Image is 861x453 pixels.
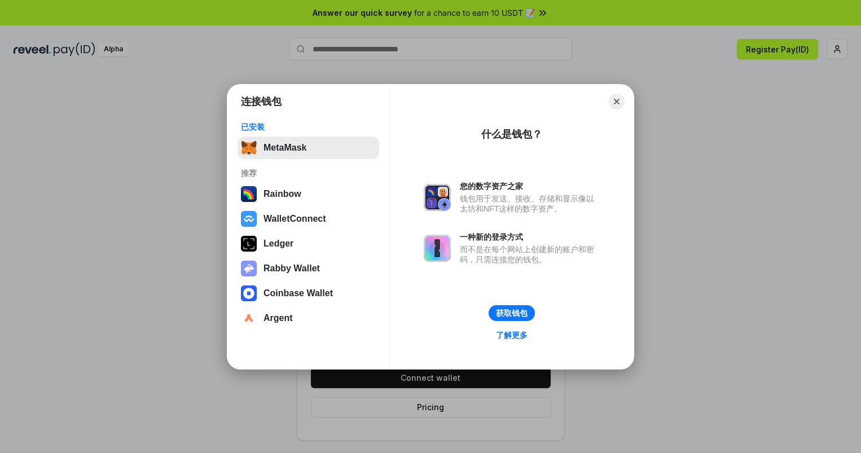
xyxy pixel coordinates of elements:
img: svg+xml,%3Csvg%20xmlns%3D%22http%3A%2F%2Fwww.w3.org%2F2000%2Fsvg%22%20fill%3D%22none%22%20viewBox... [424,184,451,211]
img: svg+xml,%3Csvg%20width%3D%2228%22%20height%3D%2228%22%20viewBox%3D%220%200%2028%2028%22%20fill%3D... [241,285,257,301]
div: 一种新的登录方式 [460,232,600,242]
img: svg+xml,%3Csvg%20xmlns%3D%22http%3A%2F%2Fwww.w3.org%2F2000%2Fsvg%22%20fill%3D%22none%22%20viewBox... [241,261,257,276]
div: 推荐 [241,168,376,178]
div: 已安装 [241,122,376,132]
img: svg+xml,%3Csvg%20xmlns%3D%22http%3A%2F%2Fwww.w3.org%2F2000%2Fsvg%22%20fill%3D%22none%22%20viewBox... [424,235,451,262]
div: 获取钱包 [496,308,528,318]
img: svg+xml,%3Csvg%20width%3D%2228%22%20height%3D%2228%22%20viewBox%3D%220%200%2028%2028%22%20fill%3D... [241,211,257,227]
div: WalletConnect [263,214,326,224]
div: MetaMask [263,143,306,153]
img: svg+xml,%3Csvg%20fill%3D%22none%22%20height%3D%2233%22%20viewBox%3D%220%200%2035%2033%22%20width%... [241,140,257,156]
button: Argent [238,307,379,329]
div: Argent [263,313,293,323]
button: Rabby Wallet [238,257,379,280]
button: WalletConnect [238,208,379,230]
div: Ledger [263,239,293,249]
button: Rainbow [238,183,379,205]
button: Ledger [238,232,379,255]
div: Rabby Wallet [263,263,320,274]
div: Rainbow [263,189,301,199]
button: Close [609,94,625,109]
button: MetaMask [238,137,379,159]
div: 了解更多 [496,330,528,340]
div: 钱包用于发送、接收、存储和显示像以太坊和NFT这样的数字资产。 [460,193,600,214]
a: 了解更多 [489,328,534,342]
img: svg+xml,%3Csvg%20width%3D%2228%22%20height%3D%2228%22%20viewBox%3D%220%200%2028%2028%22%20fill%3D... [241,310,257,326]
button: 获取钱包 [489,305,535,321]
h1: 连接钱包 [241,95,282,108]
button: Coinbase Wallet [238,282,379,305]
div: Coinbase Wallet [263,288,333,298]
img: svg+xml,%3Csvg%20xmlns%3D%22http%3A%2F%2Fwww.w3.org%2F2000%2Fsvg%22%20width%3D%2228%22%20height%3... [241,236,257,252]
div: 而不是在每个网站上创建新的账户和密码，只需连接您的钱包。 [460,244,600,265]
div: 您的数字资产之家 [460,181,600,191]
img: svg+xml,%3Csvg%20width%3D%22120%22%20height%3D%22120%22%20viewBox%3D%220%200%20120%20120%22%20fil... [241,186,257,202]
div: 什么是钱包？ [481,127,542,141]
